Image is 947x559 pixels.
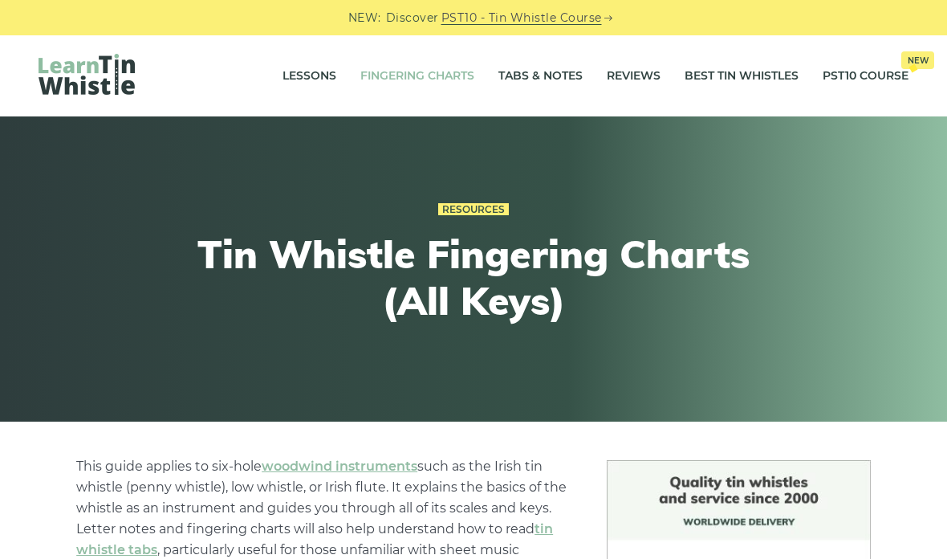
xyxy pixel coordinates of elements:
img: LearnTinWhistle.com [39,54,135,95]
a: Fingering Charts [360,56,474,96]
a: Tabs & Notes [498,56,583,96]
a: Resources [438,203,509,216]
span: New [901,51,934,69]
a: Lessons [282,56,336,96]
a: Best Tin Whistles [685,56,799,96]
a: woodwind instruments [262,459,417,474]
a: Reviews [607,56,660,96]
h1: Tin Whistle Fingering Charts (All Keys) [178,231,769,324]
a: PST10 CourseNew [823,56,908,96]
